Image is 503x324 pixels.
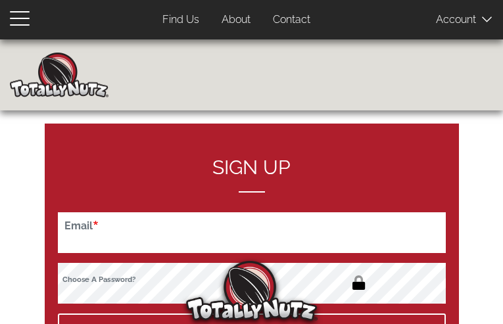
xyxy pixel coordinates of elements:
img: Home [10,53,108,97]
a: Contact [263,7,320,33]
input: Email [58,212,446,253]
a: About [212,7,260,33]
a: Find Us [153,7,209,33]
img: Totally Nutz Logo [186,261,318,321]
h2: Sign up [58,156,446,193]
